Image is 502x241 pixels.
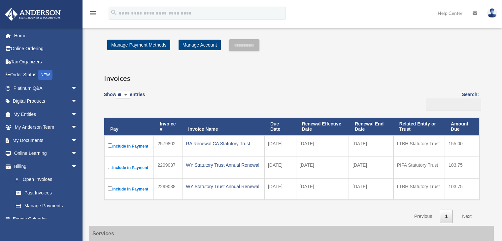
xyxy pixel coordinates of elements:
th: Renewal Effective Date: activate to sort column ascending [296,118,349,136]
th: Renewal End Date: activate to sort column ascending [349,118,393,136]
a: Order StatusNEW [5,68,87,82]
td: 2299038 [154,178,182,200]
td: 103.75 [445,157,479,178]
label: Include in Payment [108,185,150,193]
a: Billingarrow_drop_down [5,160,84,173]
td: PIFA Statutory Trust [393,157,445,178]
a: Online Ordering [5,42,87,55]
i: search [110,9,117,16]
input: Include in Payment [108,143,112,148]
span: arrow_drop_down [71,108,84,121]
td: [DATE] [296,157,349,178]
td: 103.75 [445,178,479,200]
input: Include in Payment [108,165,112,169]
span: arrow_drop_down [71,134,84,147]
td: 2579802 [154,135,182,157]
span: arrow_drop_down [71,160,84,173]
input: Include in Payment [108,186,112,190]
label: Search: [424,90,479,111]
td: [DATE] [349,178,393,200]
span: arrow_drop_down [71,121,84,134]
span: arrow_drop_down [71,147,84,160]
h3: Invoices [104,67,479,84]
a: Manage Payments [9,199,84,213]
a: Past Invoices [9,186,84,199]
a: $Open Invoices [9,173,81,187]
th: Invoice #: activate to sort column ascending [154,118,182,136]
div: NEW [38,70,52,80]
td: LTBH Statutory Trust [393,178,445,200]
a: Manage Payment Methods [107,40,170,50]
i: menu [89,9,97,17]
a: Next [457,210,477,223]
td: [DATE] [349,157,393,178]
td: 155.00 [445,135,479,157]
div: RA Renewal CA Statutory Trust [186,139,261,148]
a: Platinum Q&Aarrow_drop_down [5,82,87,95]
strong: Services [92,231,114,236]
a: Previous [409,210,437,223]
th: Due Date: activate to sort column ascending [264,118,296,136]
img: Anderson Advisors Platinum Portal [3,8,63,21]
a: Events Calendar [5,212,87,225]
select: Showentries [116,91,130,99]
a: Home [5,29,87,42]
div: WY Statutory Trust Annual Renewal [186,182,261,191]
a: My Entitiesarrow_drop_down [5,108,87,121]
th: Invoice Name: activate to sort column ascending [182,118,264,136]
th: Amount Due: activate to sort column ascending [445,118,479,136]
td: [DATE] [349,135,393,157]
td: [DATE] [264,135,296,157]
td: [DATE] [296,135,349,157]
a: My Anderson Teamarrow_drop_down [5,121,87,134]
th: Pay: activate to sort column descending [104,118,154,136]
a: My Documentsarrow_drop_down [5,134,87,147]
input: Search: [426,98,481,111]
a: Online Learningarrow_drop_down [5,147,87,160]
a: Tax Organizers [5,55,87,68]
td: [DATE] [296,178,349,200]
td: 2299037 [154,157,182,178]
span: arrow_drop_down [71,95,84,108]
label: Include in Payment [108,142,150,150]
label: Show entries [104,90,145,106]
a: Digital Productsarrow_drop_down [5,95,87,108]
div: WY Statutory Trust Annual Renewal [186,160,261,170]
td: LTBH Statutory Trust [393,135,445,157]
td: [DATE] [264,157,296,178]
img: User Pic [487,8,497,18]
th: Related Entity or Trust: activate to sort column ascending [393,118,445,136]
label: Include in Payment [108,163,150,172]
td: [DATE] [264,178,296,200]
span: arrow_drop_down [71,82,84,95]
span: $ [19,176,23,184]
a: Manage Account [179,40,221,50]
a: menu [89,12,97,17]
a: 1 [440,210,452,223]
